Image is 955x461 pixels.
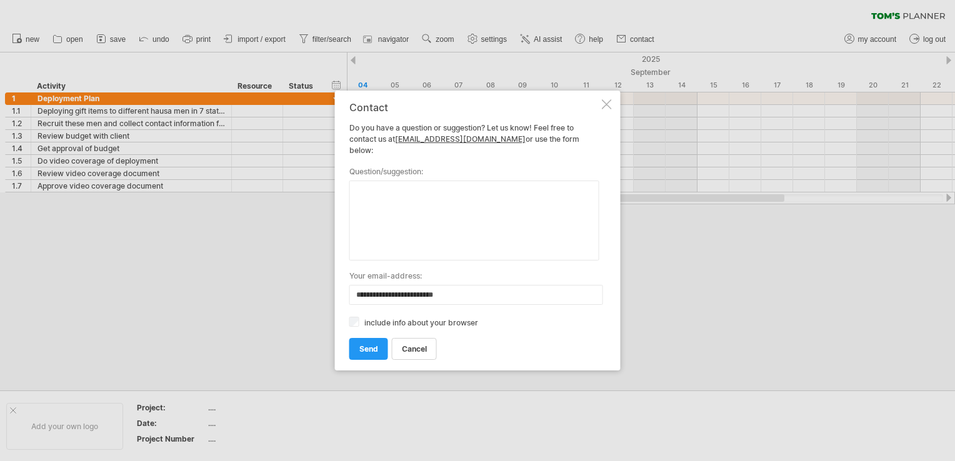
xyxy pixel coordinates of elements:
[359,344,378,354] span: send
[349,270,599,282] label: your email-address:
[392,338,437,360] a: cancel
[349,123,579,155] span: Do you have a question or suggestion? Let us know! Feel free to contact us at or use the form below:
[349,338,388,360] a: send
[402,344,427,354] span: cancel
[349,102,599,113] div: Contact
[349,166,599,177] label: question/suggestion:
[395,134,526,144] a: [EMAIL_ADDRESS][DOMAIN_NAME]
[364,318,478,327] label: include info about your browser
